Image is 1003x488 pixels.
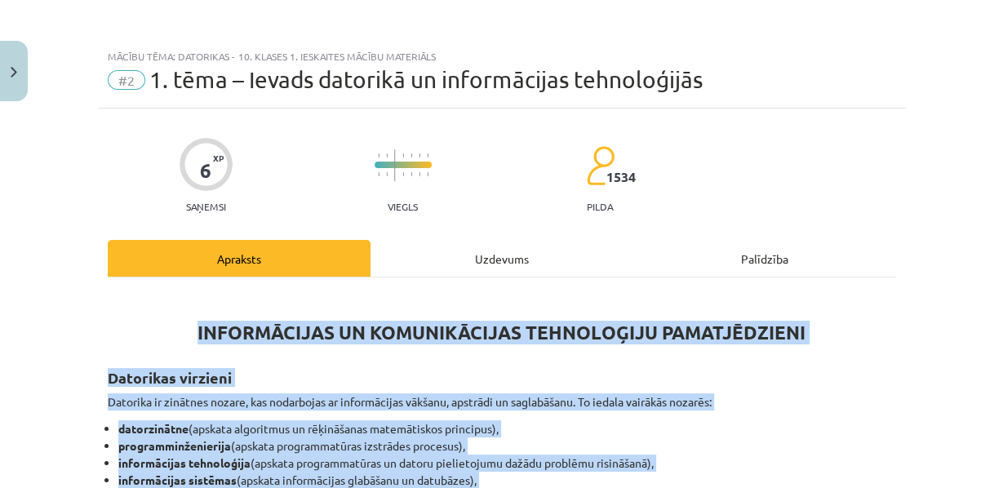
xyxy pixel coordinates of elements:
img: icon-short-line-57e1e144782c952c97e751825c79c345078a6d821885a25fce030b3d8c18986b.svg [402,153,404,157]
img: icon-short-line-57e1e144782c952c97e751825c79c345078a6d821885a25fce030b3d8c18986b.svg [378,153,379,157]
div: Apraksts [108,240,371,277]
img: icon-close-lesson-0947bae3869378f0d4975bcd49f059093ad1ed9edebbc8119c70593378902aed.svg [11,67,17,78]
div: Mācību tēma: Datorikas - 10. klases 1. ieskaites mācību materiāls [108,51,896,62]
img: icon-short-line-57e1e144782c952c97e751825c79c345078a6d821885a25fce030b3d8c18986b.svg [411,172,412,176]
strong: informācijas tehnoloģija [118,455,251,470]
img: icon-short-line-57e1e144782c952c97e751825c79c345078a6d821885a25fce030b3d8c18986b.svg [402,172,404,176]
p: Viegls [388,201,418,212]
li: (apskata programmatūras un datoru pielietojumu dažādu problēmu risināšanā), [118,455,896,472]
div: Palīdzība [633,240,896,277]
img: students-c634bb4e5e11cddfef0936a35e636f08e4e9abd3cc4e673bd6f9a4125e45ecb1.svg [586,145,615,186]
img: icon-short-line-57e1e144782c952c97e751825c79c345078a6d821885a25fce030b3d8c18986b.svg [386,172,388,176]
img: icon-short-line-57e1e144782c952c97e751825c79c345078a6d821885a25fce030b3d8c18986b.svg [419,172,420,176]
p: Datorika ir zinātnes nozare, kas nodarbojas ar informācijas vākšanu, apstrādi un saglabāšanu. To ... [108,393,896,410]
strong: datorzinātne [118,421,189,436]
span: 1534 [606,170,636,184]
li: (apskata algoritmus un rēķināšanas matemātiskos principus), [118,420,896,437]
img: icon-short-line-57e1e144782c952c97e751825c79c345078a6d821885a25fce030b3d8c18986b.svg [427,153,428,157]
span: 1. tēma – Ievads datorikā un informācijas tehnoloģijās [149,66,703,93]
img: icon-short-line-57e1e144782c952c97e751825c79c345078a6d821885a25fce030b3d8c18986b.svg [419,153,420,157]
strong: informācijas sistēmas [118,472,237,487]
strong: Datorikas virzieni [108,368,232,387]
p: Saņemsi [180,201,233,212]
img: icon-short-line-57e1e144782c952c97e751825c79c345078a6d821885a25fce030b3d8c18986b.svg [427,172,428,176]
img: icon-short-line-57e1e144782c952c97e751825c79c345078a6d821885a25fce030b3d8c18986b.svg [378,172,379,176]
img: icon-short-line-57e1e144782c952c97e751825c79c345078a6d821885a25fce030b3d8c18986b.svg [386,153,388,157]
span: XP [213,153,224,162]
div: Uzdevums [371,240,633,277]
strong: INFORMĀCIJAS UN KOMUNIKĀCIJAS TEHNOLOĢIJU PAMATJĒDZIENI [197,321,806,344]
div: 6 [200,159,211,182]
span: #2 [108,70,145,90]
img: icon-short-line-57e1e144782c952c97e751825c79c345078a6d821885a25fce030b3d8c18986b.svg [411,153,412,157]
strong: programminženierija [118,438,231,453]
p: pilda [587,201,613,212]
img: icon-long-line-d9ea69661e0d244f92f715978eff75569469978d946b2353a9bb055b3ed8787d.svg [394,149,396,181]
li: (apskata programmatūras izstrādes procesus), [118,437,896,455]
